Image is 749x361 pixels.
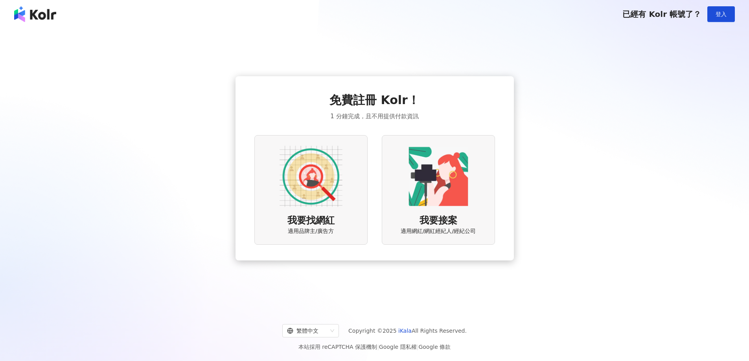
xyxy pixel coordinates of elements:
[401,227,476,235] span: 適用網紅/網紅經紀人/經紀公司
[622,9,701,19] span: 已經有 Kolr 帳號了？
[407,145,470,208] img: KOL identity option
[280,145,342,208] img: AD identity option
[348,326,467,335] span: Copyright © 2025 All Rights Reserved.
[298,342,451,352] span: 本站採用 reCAPTCHA 保護機制
[330,112,418,121] span: 1 分鐘完成，且不用提供付款資訊
[398,328,412,334] a: iKala
[417,344,419,350] span: |
[377,344,379,350] span: |
[379,344,417,350] a: Google 隱私權
[287,214,335,227] span: 我要找網紅
[287,324,327,337] div: 繁體中文
[14,6,56,22] img: logo
[329,92,420,108] span: 免費註冊 Kolr！
[716,11,727,17] span: 登入
[288,227,334,235] span: 適用品牌主/廣告方
[418,344,451,350] a: Google 條款
[707,6,735,22] button: 登入
[420,214,457,227] span: 我要接案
